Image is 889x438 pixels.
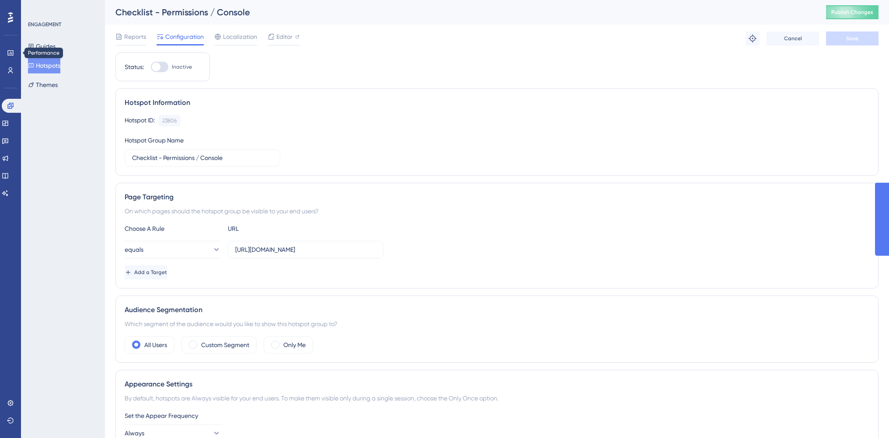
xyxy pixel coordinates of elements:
[846,35,858,42] span: Save
[235,245,376,254] input: yourwebsite.com/path
[223,31,257,42] span: Localization
[144,340,167,350] label: All Users
[124,31,146,42] span: Reports
[125,192,869,202] div: Page Targeting
[125,223,221,234] div: Choose A Rule
[125,244,143,255] span: equals
[125,97,869,108] div: Hotspot Information
[852,403,879,430] iframe: UserGuiding AI Assistant Launcher
[831,9,873,16] span: Publish Changes
[276,31,293,42] span: Editor
[28,21,61,28] div: ENGAGEMENT
[125,410,869,421] div: Set the Appear Frequency
[28,58,60,73] button: Hotspots
[165,31,204,42] span: Configuration
[228,223,324,234] div: URL
[826,5,879,19] button: Publish Changes
[201,340,249,350] label: Custom Segment
[767,31,819,45] button: Cancel
[826,31,879,45] button: Save
[125,319,869,329] div: Which segment of the audience would you like to show this hotspot group to?
[172,63,192,70] span: Inactive
[125,206,869,216] div: On which pages should the hotspot group be visible to your end users?
[784,35,802,42] span: Cancel
[125,241,221,258] button: equals
[132,153,273,163] input: Type your Hotspot Group Name here
[125,265,167,279] button: Add a Target
[125,115,155,126] div: Hotspot ID:
[134,269,167,276] span: Add a Target
[125,135,184,146] div: Hotspot Group Name
[125,393,869,403] div: By default, hotspots are Always visible for your end users. To make them visible only during a si...
[125,379,869,389] div: Appearance Settings
[115,6,804,18] div: Checklist - Permissions / Console
[125,305,869,315] div: Audience Segmentation
[283,340,306,350] label: Only Me
[28,38,56,54] button: Guides
[162,117,177,124] div: 23806
[125,62,144,72] div: Status:
[28,77,58,93] button: Themes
